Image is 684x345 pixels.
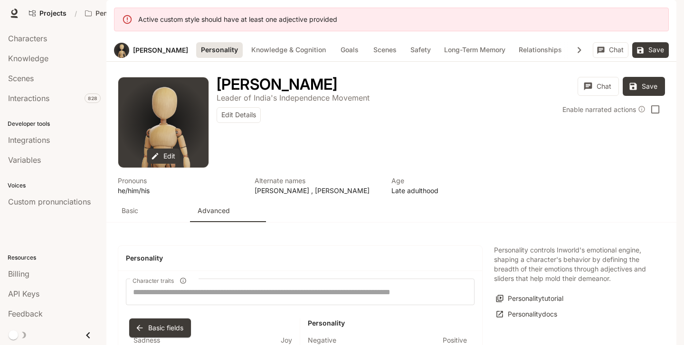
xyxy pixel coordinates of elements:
button: Open character details dialog [255,176,380,196]
button: Open character details dialog [118,176,243,196]
p: Sadness [133,336,160,345]
p: Alternate names [255,176,380,186]
button: Open character details dialog [217,92,370,103]
h1: [PERSON_NAME] [217,75,337,93]
a: [PERSON_NAME] [133,47,188,54]
button: Basic fields [129,318,191,337]
p: Positive [443,336,467,345]
button: Save [623,77,665,96]
p: Basic [122,206,138,215]
h6: Mood [133,318,292,328]
a: Go to projects [25,4,71,23]
p: Personality controls Inworld's emotional engine, shaping a character's behavior by defining the b... [494,245,654,283]
div: Avatar image [114,43,129,58]
p: Pen Pals [Production] [95,9,149,18]
button: Open character avatar dialog [118,77,209,168]
span: Character traits [133,277,174,285]
p: Pronouns [118,176,243,186]
button: Chat [578,77,619,96]
div: Enable narrated actions [562,104,646,114]
p: Joy [281,336,292,345]
p: Negative [308,336,336,345]
p: Leader of India's Independence Movement [217,93,370,103]
button: Character traits [177,274,190,287]
h4: Personality [126,253,475,263]
h6: Personality [308,318,467,328]
a: Personalitydocs [494,307,560,322]
div: Active custom style should have at least one adjective provided [138,15,337,24]
p: he/him/his [118,186,243,196]
button: Save [632,42,669,58]
p: Late adulthood [391,186,517,196]
button: Open character details dialog [217,77,337,92]
span: Projects [39,9,66,18]
button: Open workspace menu [81,4,163,23]
button: Scenes [369,42,401,58]
button: Goals [334,42,365,58]
p: [PERSON_NAME] , [PERSON_NAME] [255,186,380,196]
button: Edit [147,149,180,164]
button: Chat [593,42,628,58]
button: Knowledge & Cognition [247,42,331,58]
button: Edit Details [217,107,261,123]
p: Advanced [198,206,230,215]
button: Open character avatar dialog [114,43,129,58]
p: Age [391,176,517,186]
button: Safety [405,42,436,58]
button: Personalitytutorial [494,291,566,307]
button: Relationships [514,42,567,58]
button: Long-Term Memory [439,42,510,58]
div: / [71,9,81,19]
button: Open character details dialog [391,176,517,196]
div: Avatar image [118,77,209,168]
button: Personality [196,42,243,58]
